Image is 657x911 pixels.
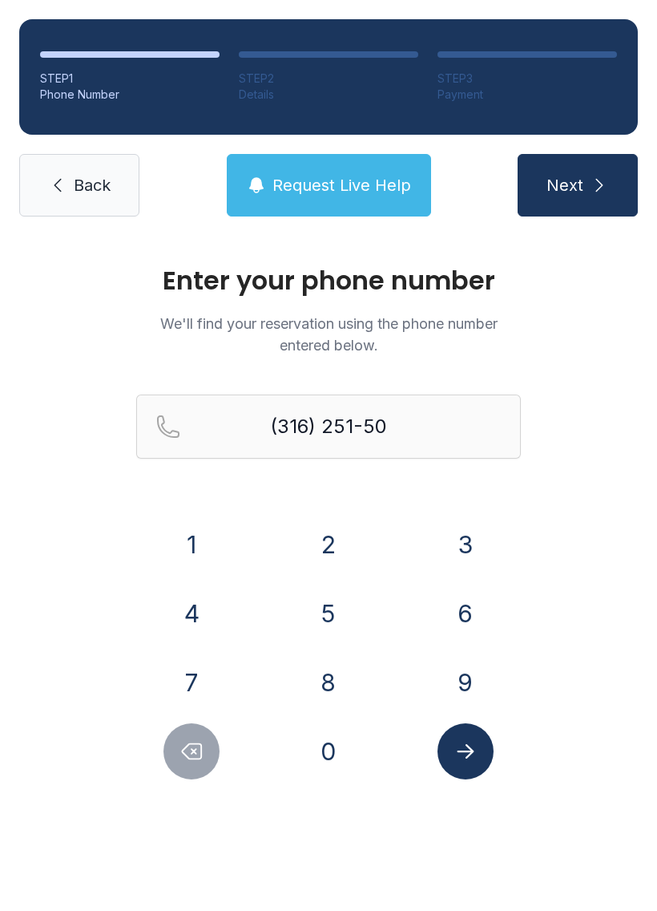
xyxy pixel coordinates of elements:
button: 9 [437,654,494,711]
button: Delete number [163,723,220,779]
div: Details [239,87,418,103]
button: 1 [163,516,220,573]
p: We'll find your reservation using the phone number entered below. [136,313,521,356]
input: Reservation phone number [136,395,521,459]
div: Phone Number [40,87,220,103]
h1: Enter your phone number [136,268,521,294]
div: STEP 1 [40,71,220,87]
button: 5 [300,585,357,642]
span: Back [74,174,111,196]
div: Payment [437,87,617,103]
div: STEP 2 [239,71,418,87]
button: 4 [163,585,220,642]
div: STEP 3 [437,71,617,87]
button: 3 [437,516,494,573]
button: 7 [163,654,220,711]
button: Submit lookup form [437,723,494,779]
button: 8 [300,654,357,711]
button: 0 [300,723,357,779]
span: Request Live Help [272,174,411,196]
button: 6 [437,585,494,642]
span: Next [546,174,583,196]
button: 2 [300,516,357,573]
